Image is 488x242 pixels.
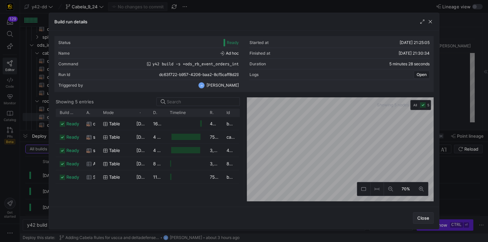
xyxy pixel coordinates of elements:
div: 753,411 [206,170,222,183]
span: [PERSON_NAME] [206,83,238,88]
span: Showing 5 nodes [377,103,410,107]
span: ready [66,171,79,184]
span: ready [66,157,79,170]
span: ready [66,117,79,130]
span: Table [109,171,120,184]
span: table [109,131,120,144]
y42-duration: 5 minutes 28 seconds [389,62,430,66]
span: ready [66,131,79,144]
span: ACCOUNT [93,157,95,170]
div: JR [198,82,205,89]
span: stg_segment_tray__EVENT_REGISTERED [93,131,95,144]
span: Timeline [170,110,186,115]
div: Duration [249,62,266,66]
span: ready [66,144,79,157]
div: Run Id [58,72,70,77]
div: Triggered by [58,83,83,88]
div: 753,411 [206,130,222,143]
span: Open [417,72,427,77]
div: 3,462,365 [206,144,222,157]
div: bec04bf6-faf4-41d7-9059-1735895c15d2 [222,170,239,183]
div: Logs [249,72,258,77]
y42-duration: 16 seconds [153,121,177,126]
span: Id [226,110,230,115]
span: Ready [226,40,238,45]
span: Ad hoc [220,51,238,56]
div: 3,462,365 [206,157,222,170]
div: Showing 5 entries [56,99,94,104]
span: Table [109,157,120,170]
span: All [413,102,417,108]
div: 43,319 [206,117,222,130]
y42-duration: 4 minutes 56 seconds [153,134,199,140]
span: [DATE] 21:25:05 [400,40,430,45]
div: Command [58,62,78,66]
span: [DATE] 21:30:34 [399,51,430,56]
div: Press SPACE to select this row. [56,144,239,157]
y42-duration: 11 seconds [153,174,176,180]
span: ods_rb_event_orders_int [93,117,95,130]
span: Close [417,215,429,221]
span: Rows [210,110,214,115]
button: Close [413,212,434,224]
span: Asset [86,110,90,115]
span: [DATE] 21:25:18 [136,148,169,153]
h3: Build run details [54,19,87,24]
div: 8016d1fd-e69c-4cc1-8ab3-f7c7332d6f6e [222,157,239,170]
button: 70% [397,182,415,196]
span: stg_salesforce__ACCOUNT [93,144,95,157]
div: Press SPACE to select this row. [56,170,239,184]
y42-duration: 4 minutes 52 seconds [153,148,199,153]
span: 70% [400,185,411,193]
span: table [109,117,120,130]
div: 461ba23a-f0db-486f-8e9f-ffcd07eefdb8 [222,144,239,157]
span: [DATE] 21:25:20 [136,134,170,140]
span: Build status [60,110,74,115]
span: [DATE] 21:25:08 [136,174,170,180]
div: Press SPACE to select this row. [56,130,239,144]
div: Name [58,51,70,56]
span: y42 build -s +ods_rb_event_orders_int [152,62,238,66]
span: Duration [153,110,157,115]
div: Press SPACE to select this row. [56,117,239,130]
div: Finished at [249,51,270,56]
span: table [109,144,120,157]
y42-duration: 8 seconds [153,161,175,166]
button: Open [414,71,430,79]
span: SEGMENT_TRAY_EVENT_REGISTERED [93,171,95,184]
div: Started at [249,40,268,45]
span: 5 [427,103,429,107]
div: Status [58,40,70,45]
span: [DATE] 21:30:17 [136,121,169,126]
input: Search [167,99,235,104]
div: b21c2f66-daf6-41a3-9831-b02493cee301 [222,117,239,130]
span: [DATE] 21:25:08 [136,161,170,166]
span: dc63f722-b957-4206-baa2-8cf5caff8d29 [159,72,238,77]
span: Mode [103,110,114,115]
div: Press SPACE to select this row. [56,157,239,170]
div: ca5b496c-2d31-4135-9dbf-3439f31aa7e2 [222,130,239,143]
